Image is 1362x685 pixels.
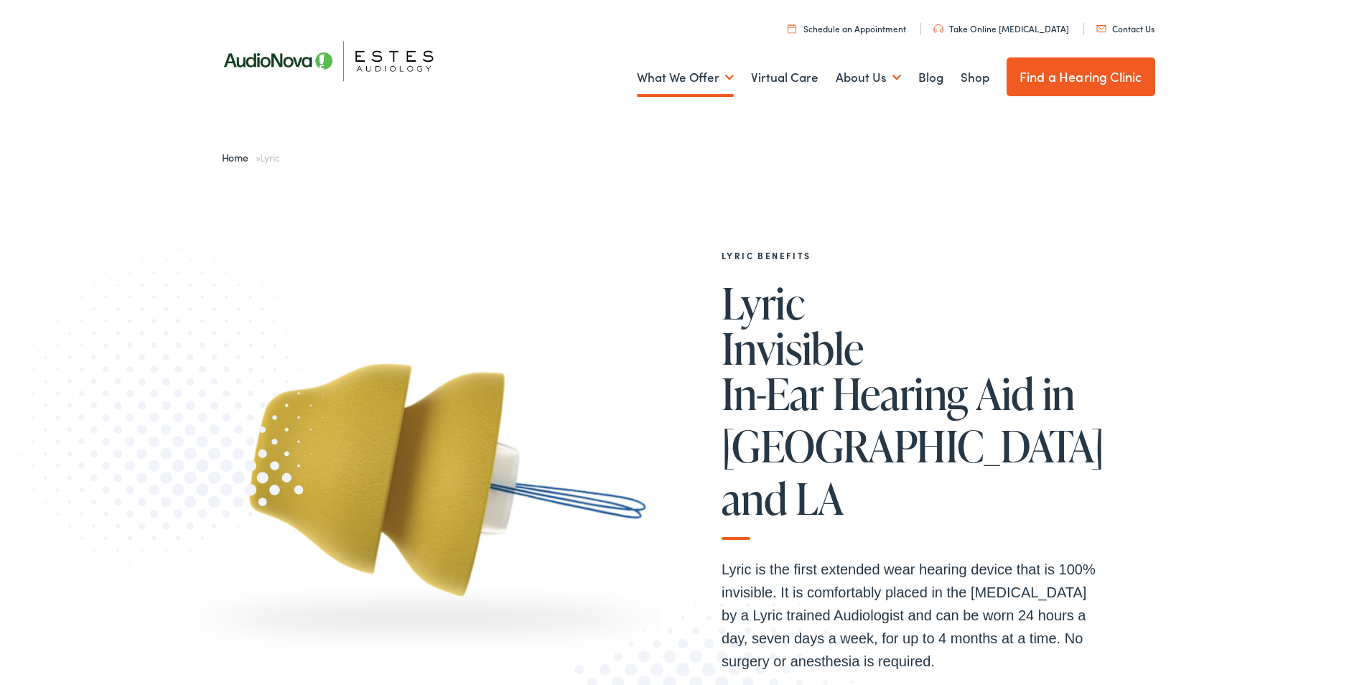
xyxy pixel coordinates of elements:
a: Virtual Care [751,51,818,104]
a: Blog [918,51,943,104]
span: and [722,475,787,522]
a: Contact Us [1096,22,1155,34]
span: Aid [976,370,1034,417]
h2: Lyric Benefits [722,251,1102,261]
a: Shop [961,51,989,104]
span: Invisible [722,325,864,372]
img: utility icon [788,24,796,33]
span: [GEOGRAPHIC_DATA] [722,422,1104,470]
span: In-Ear [722,370,824,417]
p: Lyric is the first extended wear hearing device that is 100% invisible. It is comfortably placed ... [722,558,1102,673]
a: What We Offer [637,51,734,104]
a: Home [222,150,256,164]
span: Lyric [722,279,804,327]
img: utility icon [933,24,943,33]
span: » [222,150,280,164]
span: in [1043,370,1075,417]
span: Lyric [260,150,279,164]
img: utility icon [1096,25,1106,32]
a: Find a Hearing Clinic [1007,57,1155,96]
a: Schedule an Appointment [788,22,906,34]
span: LA [796,475,844,522]
span: Hearing [832,370,968,417]
a: Take Online [MEDICAL_DATA] [933,22,1069,34]
a: About Us [836,51,901,104]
